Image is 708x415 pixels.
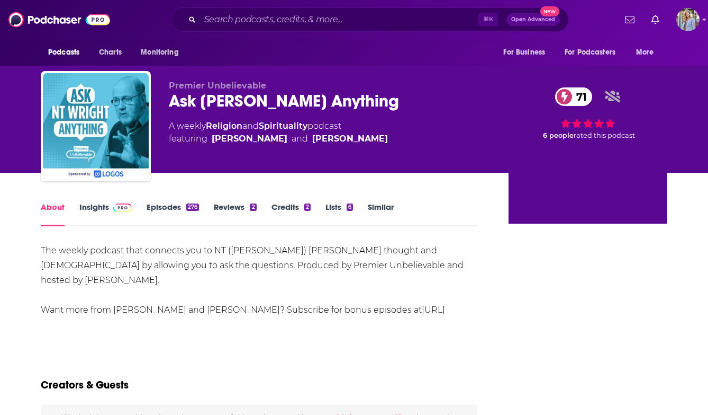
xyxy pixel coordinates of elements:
div: A weekly podcast [169,120,388,145]
a: Spirituality [259,121,307,131]
div: 276 [186,204,199,211]
img: Ask NT Wright Anything [43,73,149,179]
a: InsightsPodchaser Pro [79,202,132,226]
span: Charts [99,45,122,60]
a: [PERSON_NAME] [312,133,388,145]
span: Logged in as JFMuntsinger [676,8,700,31]
a: 71 [555,87,592,106]
button: Open AdvancedNew [506,13,560,26]
a: Episodes276 [147,202,199,226]
a: Lists6 [325,202,353,226]
span: Premier Unbelievable [169,81,266,91]
a: Similar [368,202,394,226]
a: About [41,202,65,226]
a: [PERSON_NAME] [212,133,287,145]
span: Monitoring [141,45,178,60]
a: Reviews2 [214,202,256,226]
div: 6 [347,204,353,211]
span: rated this podcast [574,131,635,139]
img: User Profile [676,8,700,31]
span: More [636,45,654,60]
span: 6 people [543,131,574,139]
img: Podchaser Pro [113,204,132,212]
span: ⌘ K [478,13,498,27]
div: 71 6 peoplerated this podcast [509,81,667,146]
a: Religion [206,121,242,131]
div: Search podcasts, credits, & more... [171,7,569,32]
span: Open Advanced [511,17,555,22]
span: 71 [566,87,592,106]
button: open menu [629,42,667,63]
a: Credits2 [271,202,311,226]
a: Charts [92,42,128,63]
button: open menu [496,42,558,63]
button: open menu [558,42,631,63]
div: The weekly podcast that connects you to NT ([PERSON_NAME]) [PERSON_NAME] thought and [DEMOGRAPHIC... [41,243,477,332]
button: Show profile menu [676,8,700,31]
button: open menu [133,42,192,63]
h2: Creators & Guests [41,378,129,392]
span: and [292,133,308,145]
a: Show notifications dropdown [621,11,639,29]
input: Search podcasts, credits, & more... [200,11,478,28]
div: 2 [304,204,311,211]
span: New [540,6,559,16]
span: For Podcasters [565,45,615,60]
div: 2 [250,204,256,211]
img: Podchaser - Follow, Share and Rate Podcasts [8,10,110,30]
span: and [242,121,259,131]
span: For Business [503,45,545,60]
span: Podcasts [48,45,79,60]
button: open menu [41,42,93,63]
a: Show notifications dropdown [647,11,664,29]
span: featuring [169,133,388,145]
